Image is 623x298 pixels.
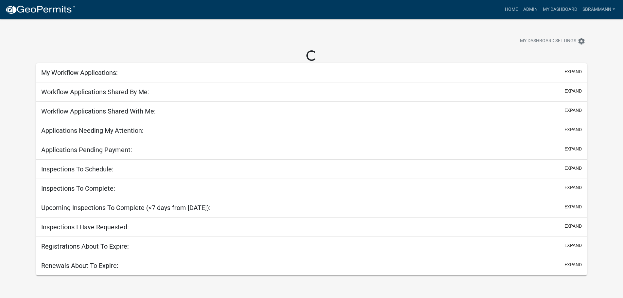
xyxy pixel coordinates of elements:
[580,3,618,16] a: SBrammann
[41,262,118,270] h5: Renewals About To Expire:
[540,3,580,16] a: My Dashboard
[564,242,582,249] button: expand
[578,37,585,45] i: settings
[41,146,132,154] h5: Applications Pending Payment:
[564,88,582,95] button: expand
[41,223,129,231] h5: Inspections I Have Requested:
[564,126,582,133] button: expand
[41,242,129,250] h5: Registrations About To Expire:
[564,223,582,230] button: expand
[41,204,211,212] h5: Upcoming Inspections To Complete (<7 days from [DATE]):
[564,261,582,268] button: expand
[41,107,156,115] h5: Workflow Applications Shared With Me:
[41,184,115,192] h5: Inspections To Complete:
[564,184,582,191] button: expand
[521,3,540,16] a: Admin
[515,35,591,47] button: My Dashboard Settingssettings
[564,107,582,114] button: expand
[502,3,521,16] a: Home
[564,165,582,172] button: expand
[564,68,582,75] button: expand
[564,146,582,152] button: expand
[41,88,149,96] h5: Workflow Applications Shared By Me:
[41,165,113,173] h5: Inspections To Schedule:
[520,37,576,45] span: My Dashboard Settings
[41,127,144,134] h5: Applications Needing My Attention:
[41,69,118,77] h5: My Workflow Applications:
[564,203,582,210] button: expand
